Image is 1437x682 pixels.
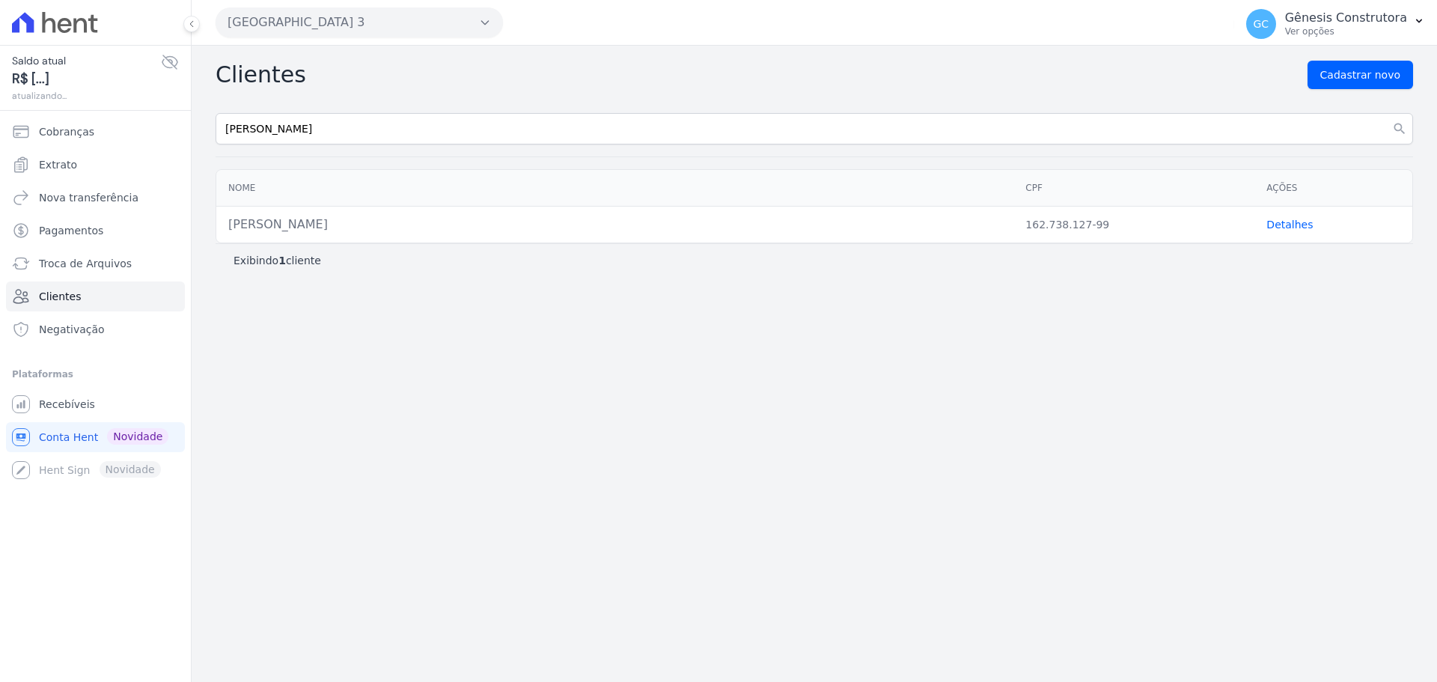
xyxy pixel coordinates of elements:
[39,430,98,445] span: Conta Hent
[12,89,161,103] span: atualizando...
[1386,113,1413,144] button: search
[39,223,103,238] span: Pagamentos
[216,170,1013,207] th: Nome
[1308,61,1413,89] a: Cadastrar novo
[1266,219,1313,231] a: Detalhes
[6,422,185,452] a: Conta Hent Novidade
[6,117,185,147] a: Cobranças
[6,281,185,311] a: Clientes
[6,183,185,213] a: Nova transferência
[216,7,503,37] button: [GEOGRAPHIC_DATA] 3
[39,322,105,337] span: Negativação
[39,397,95,412] span: Recebíveis
[6,150,185,180] a: Extrato
[1234,3,1437,45] button: GC Gênesis Construtora Ver opções
[6,389,185,419] a: Recebíveis
[1392,121,1407,136] i: search
[39,157,77,172] span: Extrato
[39,190,138,205] span: Nova transferência
[39,256,132,271] span: Troca de Arquivos
[1254,170,1412,207] th: Ações
[39,124,94,139] span: Cobranças
[1013,170,1254,207] th: CPF
[39,289,81,304] span: Clientes
[12,365,179,383] div: Plataformas
[234,253,321,268] p: Exibindo cliente
[12,69,161,89] span: R$ [...]
[6,249,185,278] a: Troca de Arquivos
[1285,10,1407,25] p: Gênesis Construtora
[1320,67,1400,82] span: Cadastrar novo
[12,117,179,485] nav: Sidebar
[6,216,185,246] a: Pagamentos
[1013,207,1254,243] td: 162.738.127-99
[228,216,1001,234] div: [PERSON_NAME]
[107,428,168,445] span: Novidade
[1253,19,1269,29] span: GC
[12,53,161,69] span: Saldo atual
[6,314,185,344] a: Negativação
[216,113,1413,144] input: Buscar por nome, CPF ou email
[1285,25,1407,37] p: Ver opções
[278,255,286,267] b: 1
[216,61,306,88] h2: Clientes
